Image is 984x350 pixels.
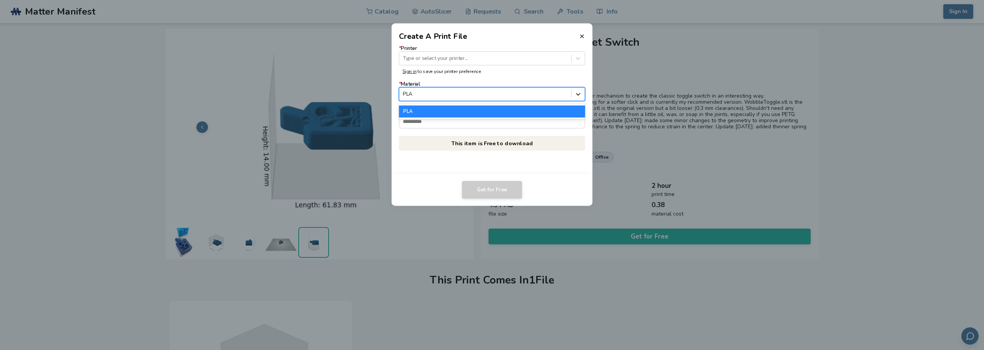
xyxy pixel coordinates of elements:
[399,31,467,42] h2: Create A Print File
[399,115,585,128] input: *Email
[403,55,404,61] input: *PrinterType or select your printer...
[462,181,522,199] button: Get for Free
[399,106,585,117] div: PLA
[399,136,585,151] p: This item is Free to download
[399,81,585,101] label: Material
[402,69,582,74] p: to save your printer preference
[402,68,416,75] a: Sign in
[403,91,404,97] input: *MaterialPLAPLA
[399,46,585,65] label: Printer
